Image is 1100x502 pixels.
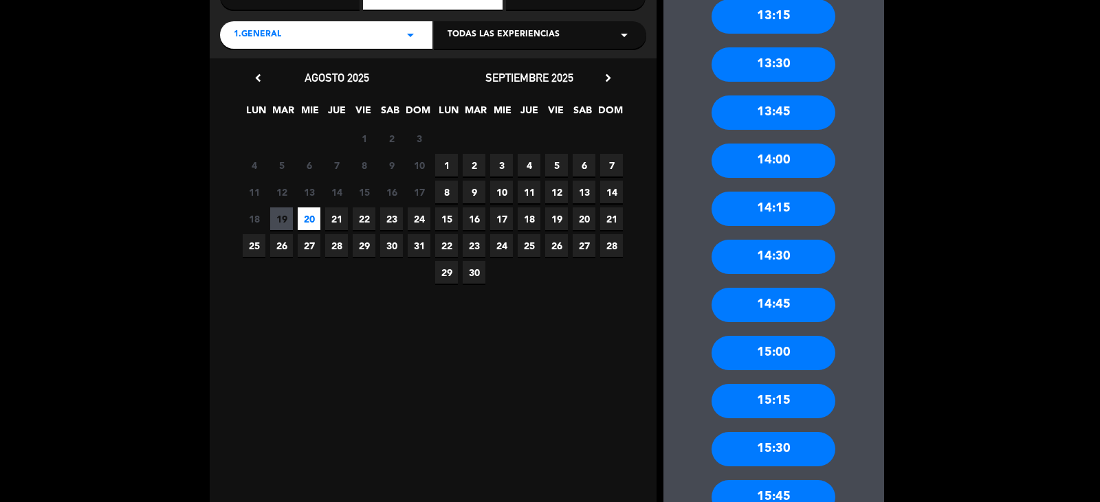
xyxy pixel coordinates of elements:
[712,144,835,178] div: 14:00
[437,102,460,125] span: LUN
[573,207,595,230] span: 20
[545,207,568,230] span: 19
[712,336,835,370] div: 15:00
[379,102,401,125] span: SAB
[298,234,320,257] span: 27
[463,181,485,203] span: 9
[380,207,403,230] span: 23
[712,288,835,322] div: 14:45
[518,234,540,257] span: 25
[712,47,835,82] div: 13:30
[518,102,540,125] span: JUE
[298,181,320,203] span: 13
[325,102,348,125] span: JUE
[463,154,485,176] span: 2
[490,181,513,203] span: 10
[600,207,623,230] span: 21
[270,207,293,230] span: 19
[270,181,293,203] span: 12
[464,102,487,125] span: MAR
[408,207,430,230] span: 24
[463,234,485,257] span: 23
[545,234,568,257] span: 26
[518,154,540,176] span: 4
[408,234,430,257] span: 31
[490,154,513,176] span: 3
[544,102,567,125] span: VIE
[298,102,321,125] span: MIE
[435,181,458,203] span: 8
[270,154,293,176] span: 5
[251,71,265,85] i: chevron_left
[325,181,348,203] span: 14
[545,154,568,176] span: 5
[435,261,458,284] span: 29
[712,432,835,466] div: 15:30
[712,95,835,130] div: 13:45
[448,28,560,42] span: Todas las experiencias
[600,154,623,176] span: 7
[573,154,595,176] span: 6
[408,154,430,176] span: 10
[243,207,265,230] span: 18
[353,181,375,203] span: 15
[545,181,568,203] span: 12
[380,181,403,203] span: 16
[234,28,281,42] span: 1.General
[435,234,458,257] span: 22
[712,192,835,226] div: 14:15
[490,207,513,230] span: 17
[243,234,265,257] span: 25
[485,71,573,84] span: septiembre 2025
[380,127,403,150] span: 2
[245,102,267,125] span: LUN
[712,384,835,418] div: 15:15
[406,102,428,125] span: DOM
[518,207,540,230] span: 18
[353,234,375,257] span: 29
[270,234,293,257] span: 26
[298,207,320,230] span: 20
[490,234,513,257] span: 24
[600,181,623,203] span: 14
[408,181,430,203] span: 17
[243,181,265,203] span: 11
[463,207,485,230] span: 16
[616,27,632,43] i: arrow_drop_down
[491,102,514,125] span: MIE
[325,207,348,230] span: 21
[272,102,294,125] span: MAR
[325,234,348,257] span: 28
[573,234,595,257] span: 27
[435,207,458,230] span: 15
[298,154,320,176] span: 6
[600,234,623,257] span: 28
[463,261,485,284] span: 30
[712,240,835,274] div: 14:30
[305,71,369,84] span: agosto 2025
[243,154,265,176] span: 4
[352,102,375,125] span: VIE
[353,207,375,230] span: 22
[353,154,375,176] span: 8
[380,154,403,176] span: 9
[573,181,595,203] span: 13
[353,127,375,150] span: 1
[380,234,403,257] span: 30
[601,71,615,85] i: chevron_right
[435,154,458,176] span: 1
[571,102,594,125] span: SAB
[598,102,621,125] span: DOM
[408,127,430,150] span: 3
[402,27,419,43] i: arrow_drop_down
[518,181,540,203] span: 11
[325,154,348,176] span: 7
